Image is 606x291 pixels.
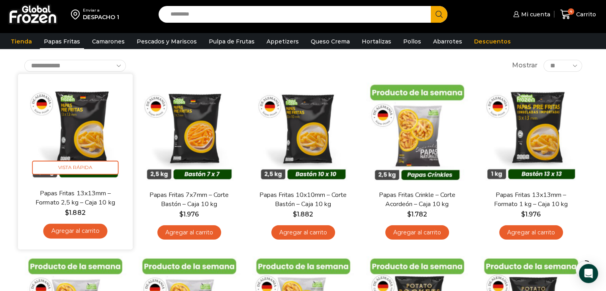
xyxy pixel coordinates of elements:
button: Search button [431,6,447,23]
span: 4 [568,8,574,15]
span: Mostrar [512,61,537,70]
span: $ [521,210,525,218]
a: Agregar al carrito: “Papas Fritas Crinkle - Corte Acordeón - Caja 10 kg” [385,225,449,240]
a: Abarrotes [429,34,466,49]
a: 4 Carrito [558,5,598,24]
img: address-field-icon.svg [71,8,83,21]
a: Hortalizas [358,34,395,49]
a: Papas Fritas 13x13mm – Formato 2,5 kg – Caja 10 kg [29,189,121,207]
a: Papas Fritas 13x13mm – Formato 1 kg – Caja 10 kg [485,191,577,209]
span: $ [65,208,69,216]
bdi: 1.976 [179,210,199,218]
span: $ [179,210,183,218]
bdi: 1.882 [65,208,85,216]
a: Agregar al carrito: “Papas Fritas 7x7mm - Corte Bastón - Caja 10 kg” [157,225,221,240]
div: Enviar a [83,8,119,13]
a: Camarones [88,34,129,49]
span: Mi cuenta [519,10,550,18]
div: DESPACHO 1 [83,13,119,21]
span: Carrito [574,10,596,18]
a: Tienda [7,34,36,49]
bdi: 1.782 [407,210,427,218]
bdi: 1.882 [293,210,313,218]
a: Papas Fritas 7x7mm – Corte Bastón – Caja 10 kg [143,191,235,209]
span: Vista Rápida [32,161,118,175]
bdi: 1.976 [521,210,541,218]
a: Queso Crema [307,34,354,49]
a: Pulpa de Frutas [205,34,259,49]
span: $ [293,210,297,218]
a: Agregar al carrito: “Papas Fritas 10x10mm - Corte Bastón - Caja 10 kg” [271,225,335,240]
a: Pollos [399,34,425,49]
a: Mi cuenta [511,6,550,22]
select: Pedido de la tienda [24,60,126,72]
a: Agregar al carrito: “Papas Fritas 13x13mm - Formato 2,5 kg - Caja 10 kg” [43,224,107,238]
a: Agregar al carrito: “Papas Fritas 13x13mm - Formato 1 kg - Caja 10 kg” [499,225,563,240]
a: Papas Fritas [40,34,84,49]
a: Papas Fritas 10x10mm – Corte Bastón – Caja 10 kg [257,191,349,209]
a: Descuentos [470,34,515,49]
a: Pescados y Mariscos [133,34,201,49]
span: $ [407,210,411,218]
div: Open Intercom Messenger [579,264,598,283]
a: Papas Fritas Crinkle – Corte Acordeón – Caja 10 kg [371,191,463,209]
a: Appetizers [263,34,303,49]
